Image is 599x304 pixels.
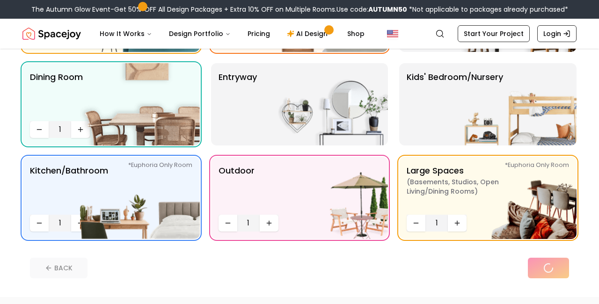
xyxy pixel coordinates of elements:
[92,24,372,43] nav: Main
[537,25,577,42] a: Login
[407,5,568,14] span: *Not applicable to packages already purchased*
[71,121,90,138] button: Increase quantity
[458,25,530,42] a: Start Your Project
[407,164,524,211] p: Large Spaces
[407,177,524,196] span: ( Basements, Studios, Open living/dining rooms )
[260,215,278,232] button: Increase quantity
[22,19,577,49] nav: Global
[30,121,49,138] button: Decrease quantity
[387,28,398,39] img: United States
[457,157,577,239] img: Large Spaces *Euphoria Only
[429,217,444,229] span: 1
[22,24,81,43] a: Spacejoy
[30,164,108,211] p: Kitchen/Bathroom
[241,217,256,229] span: 1
[80,157,200,239] img: Kitchen/Bathroom *Euphoria Only
[30,215,49,232] button: Decrease quantity
[71,215,90,232] button: Increase quantity
[407,215,425,232] button: Decrease quantity
[219,215,237,232] button: Decrease quantity
[219,164,255,211] p: Outdoor
[268,157,388,239] img: Outdoor
[161,24,238,43] button: Design Portfolio
[52,124,67,135] span: 1
[340,24,372,43] a: Shop
[279,24,338,43] a: AI Design
[368,5,407,14] b: AUTUMN50
[240,24,278,43] a: Pricing
[92,24,160,43] button: How It Works
[80,63,200,145] img: Dining Room
[22,24,81,43] img: Spacejoy Logo
[52,217,67,229] span: 1
[448,215,467,232] button: Increase quantity
[268,63,388,145] img: entryway
[219,71,257,138] p: entryway
[457,63,577,145] img: Kids' Bedroom/Nursery
[336,5,407,14] span: Use code:
[30,71,83,117] p: Dining Room
[407,71,503,138] p: Kids' Bedroom/Nursery
[31,5,568,14] div: The Autumn Glow Event-Get 50% OFF All Design Packages + Extra 10% OFF on Multiple Rooms.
